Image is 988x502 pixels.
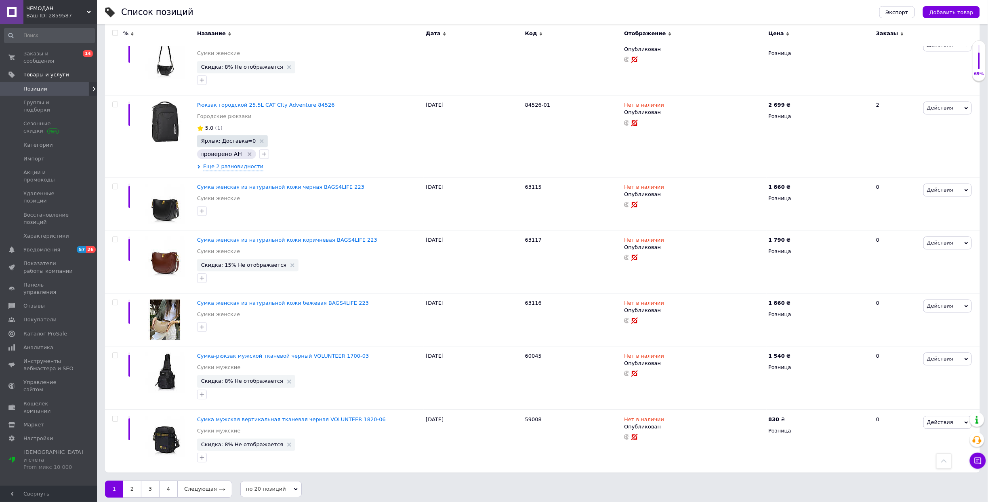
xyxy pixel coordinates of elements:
span: Еще 2 разновидности [203,163,263,171]
span: Сумка мужская вертикальная тканевая черная VOLUNTEER 1820-06 [197,416,386,422]
span: 63115 [525,184,542,190]
img: Сумка женская из натуральной кожи коричневая BAGS4LIFE 223 [145,236,185,277]
span: Заказы [876,30,898,38]
span: Отображение [624,30,666,38]
div: ₴ [769,352,791,360]
img: Сумка мужская вертикальная тканевая черная VOLUNTEER 1820-06 [145,416,185,456]
span: (1) [215,125,222,131]
span: Отзывы [23,302,45,310]
span: Нет в наличии [624,237,664,245]
span: Инструменты вебмастера и SEO [23,358,75,372]
a: 3 [141,481,159,498]
button: Добавить товар [923,6,980,18]
span: 14 [83,50,93,57]
span: [DEMOGRAPHIC_DATA] и счета [23,449,83,471]
img: Сумка женская из натуральной кожи бежевая BAGS4LIFE 223 [145,300,185,340]
div: ₴ [769,236,791,244]
div: [DATE] [424,346,523,410]
div: 0 [871,409,921,472]
div: ₴ [769,184,791,191]
span: Удаленные позиции [23,190,75,205]
span: Управление сайтом [23,379,75,393]
div: Розница [769,427,870,435]
span: Дата [426,30,441,38]
span: Кошелек компании [23,400,75,415]
span: 84526-01 [525,102,551,108]
div: Розница [769,50,870,57]
div: Prom микс 10 000 [23,464,83,471]
span: 63117 [525,237,542,243]
span: по 20 позиций [240,481,302,497]
span: Нет в наличии [624,184,664,192]
a: Сумки женские [197,195,240,202]
span: 57 [77,246,86,253]
span: Маркет [23,421,44,428]
div: Список позиций [121,8,193,17]
b: 1 860 [769,300,785,306]
div: [DATE] [424,409,523,472]
a: Сумка женская из натуральной кожи бежевая BAGS4LIFE 223 [197,300,369,306]
span: 63116 [525,300,542,306]
span: Группы и подборки [23,99,75,114]
span: Действия [927,356,953,362]
span: Сумка-рюкзак мужской тканевой черный VOLUNTEER 1700-03 [197,353,369,359]
div: ₴ [769,300,791,307]
div: 0 [871,293,921,346]
span: Сумка женская из натуральной кожи черная BAGS4LIFE 223 [197,184,364,190]
span: Ярлык: Доставка=0 [201,138,256,143]
div: Ваш ID: 2859587 [26,12,97,19]
span: Панель управления [23,281,75,296]
div: 69% [973,71,986,77]
span: Позиции [23,85,47,93]
div: 0 [871,230,921,293]
div: [DATE] [424,177,523,230]
div: Розница [769,364,870,371]
span: Действия [927,419,953,425]
span: Сезонные скидки [23,120,75,135]
span: Действия [927,187,953,193]
div: ₴ [769,416,785,423]
div: Опубликован [624,307,764,314]
a: Сумки мужские [197,364,241,371]
div: Опубликован [624,46,764,53]
div: [DATE] [424,293,523,346]
button: Чат с покупателем [970,453,986,469]
div: 0 [871,346,921,410]
div: Розница [769,113,870,120]
span: Код [525,30,537,38]
span: Настройки [23,435,53,442]
b: 830 [769,416,780,422]
span: Импорт [23,155,44,162]
button: Экспорт [879,6,915,18]
span: Покупатели [23,316,57,323]
span: Скидка: 8% Не отображается [201,378,283,384]
span: Скидка: 15% Не отображается [201,262,287,268]
svg: Удалить метку [246,151,253,157]
div: Опубликован [624,244,764,251]
div: Розница [769,311,870,318]
span: Категории [23,141,53,149]
span: Действия [927,240,953,246]
img: Сумка женская из натуральной кожи черная BAGS4LIFE 88-05 [145,38,185,79]
span: Уведомления [23,246,60,253]
span: Товары и услуги [23,71,69,78]
input: Поиск [4,28,95,43]
span: Нет в наличии [624,102,664,110]
img: Рюкзак городской 25.5L CAT CIty Adventure 84526 [145,101,185,142]
span: Действия [927,303,953,309]
span: Добавить товар [929,9,973,15]
a: 4 [159,481,177,498]
span: % [123,30,128,38]
div: 0 [871,177,921,230]
b: 1 790 [769,237,785,243]
b: 1 860 [769,184,785,190]
a: Сумки женские [197,248,240,255]
img: Сумка-рюкзак мужской тканевой черный VOLUNTEER 1700-03 [145,352,185,393]
a: Сумки мужские [197,427,241,435]
div: ₴ [769,101,791,109]
a: Городские рюкзаки [197,113,252,120]
span: Восстановление позиций [23,211,75,226]
span: Заказы и сообщения [23,50,75,65]
a: Сумки женские [197,50,240,57]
